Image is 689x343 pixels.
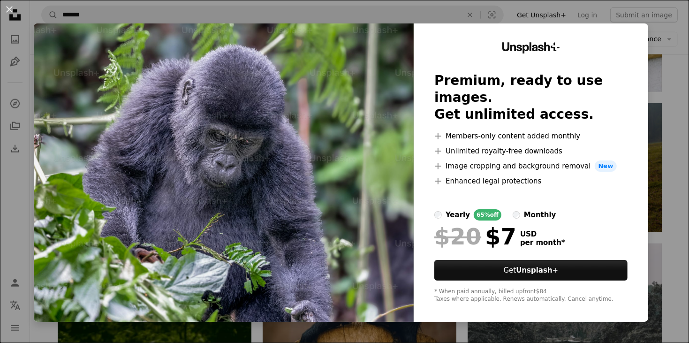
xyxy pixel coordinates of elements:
[446,209,470,221] div: yearly
[434,224,481,249] span: $20
[434,288,628,303] div: * When paid annually, billed upfront $84 Taxes where applicable. Renews automatically. Cancel any...
[434,160,628,172] li: Image cropping and background removal
[520,230,565,238] span: USD
[595,160,617,172] span: New
[434,145,628,157] li: Unlimited royalty-free downloads
[516,266,558,274] strong: Unsplash+
[434,224,516,249] div: $7
[520,238,565,247] span: per month *
[434,211,442,219] input: yearly65%off
[434,175,628,187] li: Enhanced legal protections
[513,211,520,219] input: monthly
[434,260,628,281] button: GetUnsplash+
[434,130,628,142] li: Members-only content added monthly
[434,72,628,123] h2: Premium, ready to use images. Get unlimited access.
[524,209,556,221] div: monthly
[474,209,501,221] div: 65% off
